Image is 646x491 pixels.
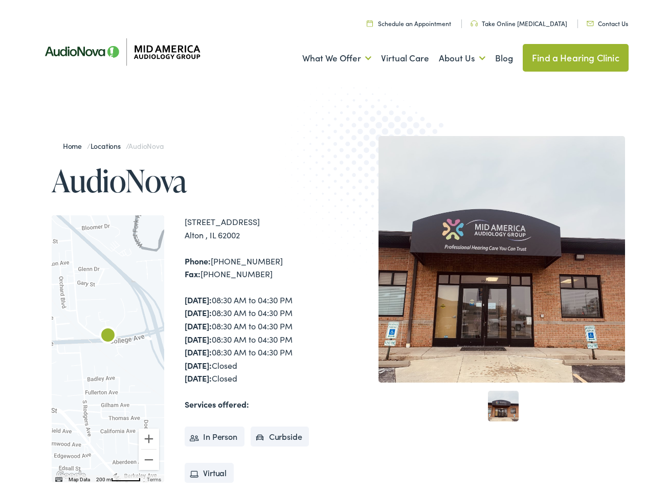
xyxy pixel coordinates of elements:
[302,36,371,74] a: What We Offer
[185,291,212,302] strong: [DATE]:
[367,16,451,25] a: Schedule an Appointment
[91,138,126,148] a: Locations
[251,423,309,444] li: Curbside
[96,321,120,346] div: AudioNova
[587,18,594,23] img: utility icon
[185,304,212,315] strong: [DATE]:
[367,17,373,24] img: utility icon
[128,138,163,148] span: AudioNova
[96,474,111,479] span: 200 m
[185,252,211,263] strong: Phone:
[139,426,159,446] button: Zoom in
[185,265,201,276] strong: Fax:
[185,356,212,368] strong: [DATE]:
[495,36,513,74] a: Blog
[471,16,567,25] a: Take Online [MEDICAL_DATA]
[185,395,249,407] strong: Services offered:
[471,17,478,24] img: utility icon
[185,317,212,328] strong: [DATE]:
[93,472,144,479] button: Map Scale: 200 m per 54 pixels
[185,252,327,278] div: [PHONE_NUMBER] [PHONE_NUMBER]
[55,473,62,480] button: Keyboard shortcuts
[587,16,628,25] a: Contact Us
[185,291,327,382] div: 08:30 AM to 04:30 PM 08:30 AM to 04:30 PM 08:30 AM to 04:30 PM 08:30 AM to 04:30 PM 08:30 AM to 0...
[185,423,244,444] li: In Person
[63,138,164,148] span: / /
[439,36,485,74] a: About Us
[52,161,327,194] h1: AudioNova
[488,388,519,418] a: 1
[185,212,327,238] div: [STREET_ADDRESS] Alton , IL 62002
[69,473,90,480] button: Map Data
[54,466,88,479] img: Google
[523,41,629,69] a: Find a Hearing Clinic
[381,36,429,74] a: Virtual Care
[185,460,234,480] li: Virtual
[63,138,87,148] a: Home
[147,474,161,479] a: Terms (opens in new tab)
[185,369,212,381] strong: [DATE]:
[139,447,159,467] button: Zoom out
[185,343,212,354] strong: [DATE]:
[54,466,88,479] a: Open this area in Google Maps (opens a new window)
[185,330,212,342] strong: [DATE]:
